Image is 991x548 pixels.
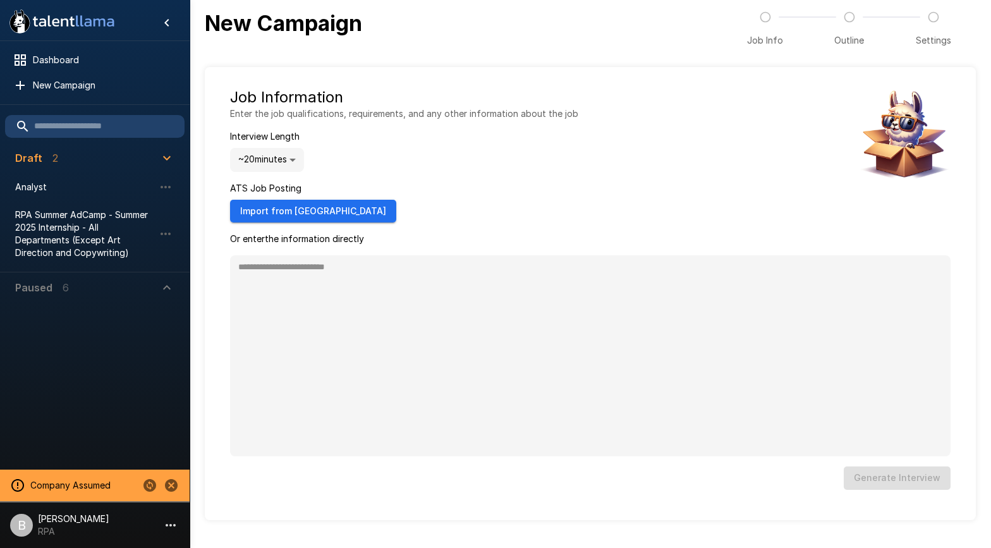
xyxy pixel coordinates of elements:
[230,87,578,107] h5: Job Information
[230,130,304,143] p: Interview Length
[230,233,951,245] p: Or enter the information directly
[230,200,396,223] button: Import from [GEOGRAPHIC_DATA]
[230,148,304,172] div: ~ 20 minutes
[230,107,578,120] p: Enter the job qualifications, requirements, and any other information about the job
[205,10,362,36] b: New Campaign
[230,182,396,195] p: ATS Job Posting
[856,87,951,182] img: Animated document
